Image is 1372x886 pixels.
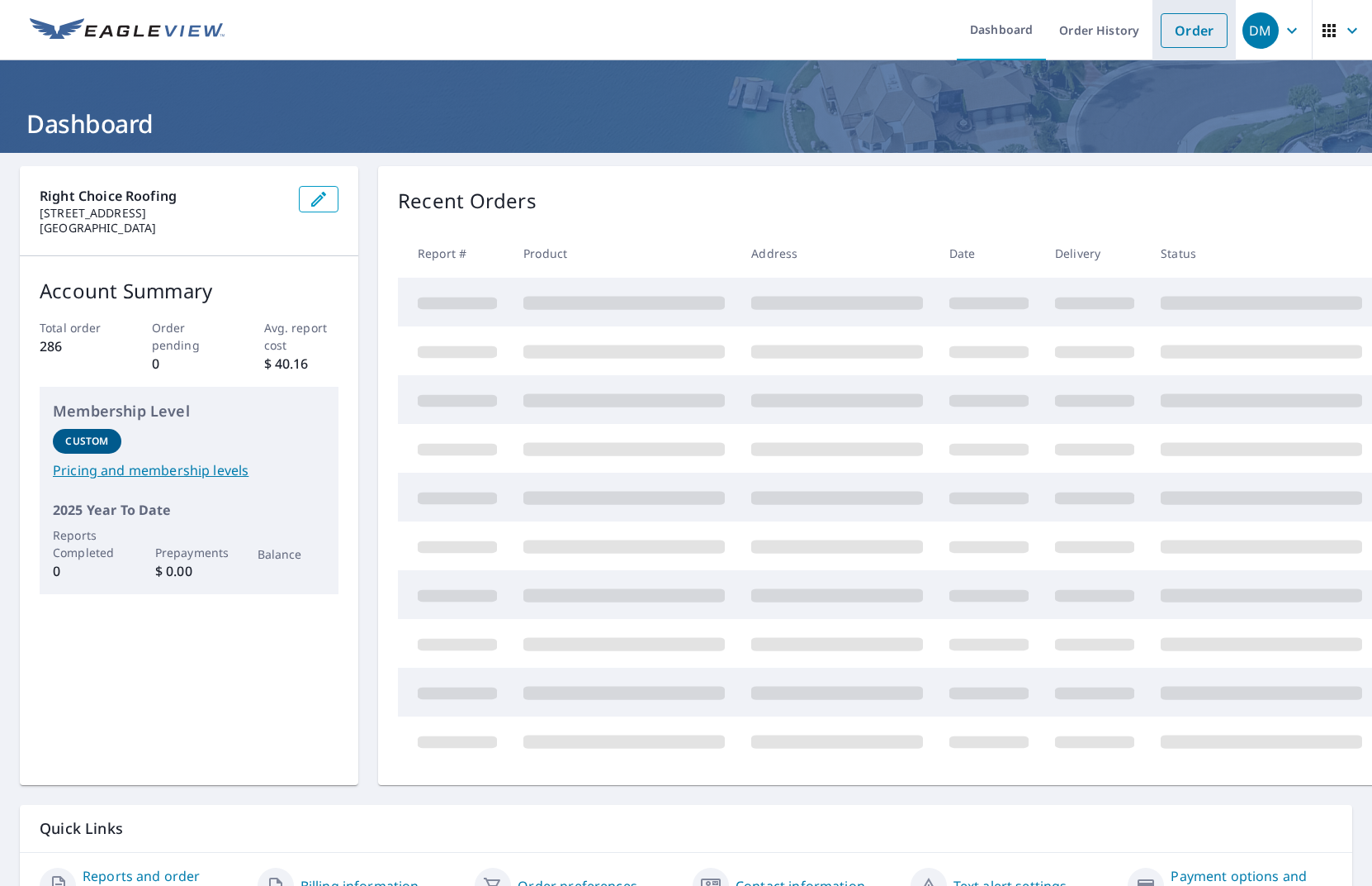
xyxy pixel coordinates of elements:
p: Custom [65,434,108,449]
th: Address [738,229,936,278]
th: Delivery [1042,229,1147,278]
div: DM [1242,12,1279,49]
p: Avg. report cost [264,319,339,354]
p: $ 0.00 [155,561,224,581]
p: 0 [152,354,227,374]
th: Date [936,229,1042,278]
p: 0 [53,561,121,581]
a: Order [1161,13,1228,48]
th: Product [510,229,738,278]
p: Right choice Roofing [40,186,286,206]
p: $ 40.16 [264,354,339,374]
p: [STREET_ADDRESS] [40,206,286,221]
p: Reports Completed [53,526,121,561]
th: Report # [398,229,510,278]
img: EV Logo [30,18,225,43]
p: 286 [40,336,115,356]
p: Balance [258,545,326,563]
h1: Dashboard [20,107,1352,141]
p: Prepayments [155,544,224,561]
a: Pricing and membership levels [53,460,325,480]
p: 2025 Year To Date [53,500,325,520]
p: Quick Links [40,818,1332,839]
p: Recent Orders [398,186,537,216]
p: Total order [40,319,115,336]
p: [GEOGRAPHIC_DATA] [40,221,286,236]
p: Order pending [152,319,227,354]
p: Membership Level [53,400,325,422]
p: Account Summary [40,276,338,306]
